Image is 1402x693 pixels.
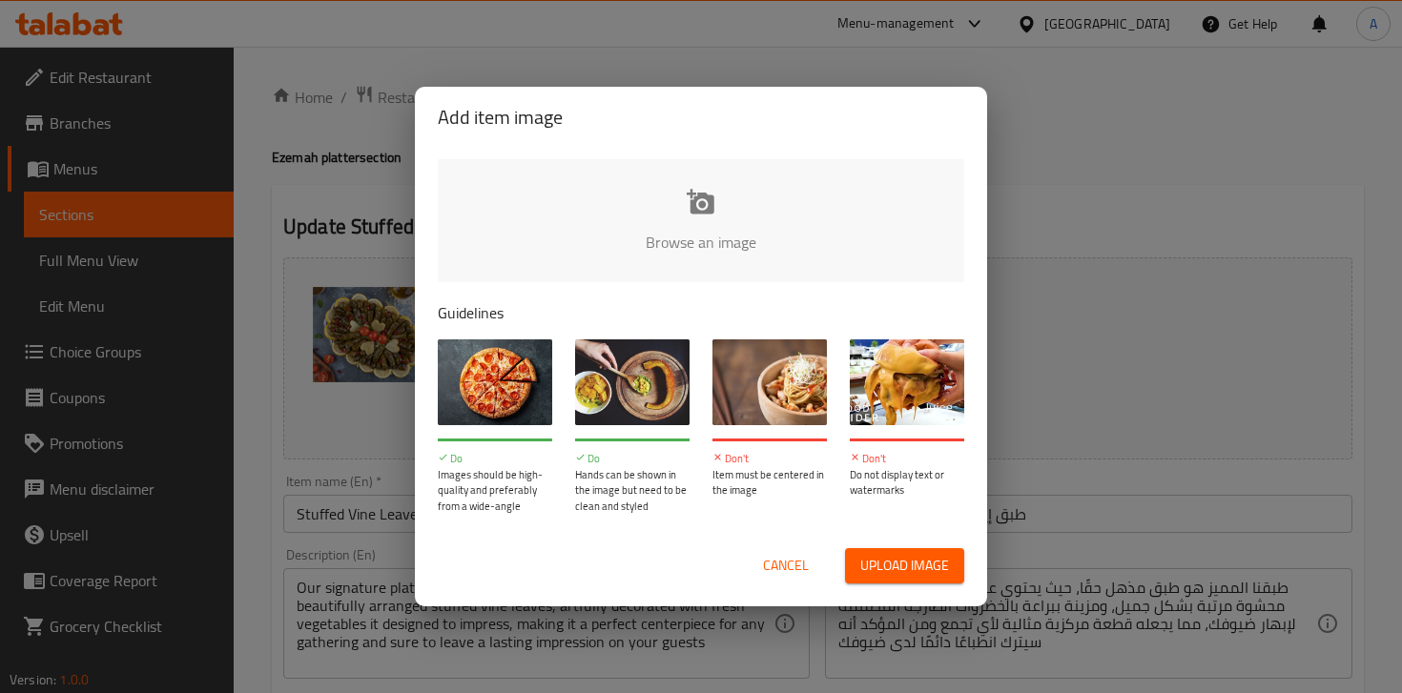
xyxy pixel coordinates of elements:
[712,451,827,467] p: Don't
[575,467,690,515] p: Hands can be shown in the image but need to be clean and styled
[438,301,964,324] p: Guidelines
[755,548,816,583] button: Cancel
[850,451,964,467] p: Don't
[575,339,690,425] img: guide-img-2@3x.jpg
[763,554,809,578] span: Cancel
[712,339,827,425] img: guide-img-3@3x.jpg
[575,451,690,467] p: Do
[850,467,964,499] p: Do not display text or watermarks
[438,467,552,515] p: Images should be high-quality and preferably from a wide-angle
[712,467,827,499] p: Item must be centered in the image
[438,451,552,467] p: Do
[845,548,964,583] button: Upload image
[860,554,949,578] span: Upload image
[438,102,964,132] h2: Add item image
[850,339,964,425] img: guide-img-4@3x.jpg
[438,339,552,425] img: guide-img-1@3x.jpg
